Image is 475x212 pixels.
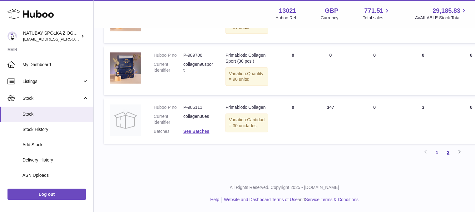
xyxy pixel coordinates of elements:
[274,98,312,144] td: 0
[222,197,359,203] li: and
[349,98,400,144] td: 0
[225,113,268,132] div: Variation:
[183,104,213,110] dd: P-985111
[229,117,265,128] span: Cantidad = 30 unidades;
[22,79,82,84] span: Listings
[154,61,183,73] dt: Current identifier
[364,7,383,15] span: 771.51
[154,113,183,125] dt: Current identifier
[470,105,473,110] span: 0
[470,53,473,58] span: 0
[154,128,183,134] dt: Batches
[305,197,359,202] a: Service Terms & Conditions
[183,113,213,125] dd: collagen30es
[321,15,339,21] div: Currency
[443,147,454,158] a: 2
[22,142,89,148] span: Add Stock
[312,98,349,144] td: 347
[7,31,17,41] img: kacper.antkowski@natubay.pl
[415,7,468,21] a: 29,185.83 AVAILABLE Stock Total
[312,46,349,95] td: 0
[274,46,312,95] td: 0
[225,104,268,110] div: Primabiotic Collagen
[415,15,468,21] span: AVAILABLE Stock Total
[22,127,89,132] span: Stock History
[225,52,268,64] div: Primabiotic Collagen Sport (30 pcs.)
[154,52,183,58] dt: Huboo P no
[183,129,209,134] a: See Batches
[23,30,79,42] div: NATUBAY SPÓŁKA Z OGRANICZONĄ ODPOWIEDZIALNOŚCIĄ
[22,95,82,101] span: Stock
[433,7,460,15] span: 29,185.83
[325,7,338,15] strong: GBP
[154,104,183,110] dt: Huboo P no
[7,189,86,200] a: Log out
[279,7,296,15] strong: 13021
[183,52,213,58] dd: P-989706
[229,19,263,30] span: Quantity = 60 units;
[22,172,89,178] span: ASN Uploads
[22,62,89,68] span: My Dashboard
[224,197,298,202] a: Website and Dashboard Terms of Use
[22,111,89,117] span: Stock
[23,36,125,41] span: [EMAIL_ADDRESS][PERSON_NAME][DOMAIN_NAME]
[363,7,390,21] a: 771.51 Total sales
[400,46,447,95] td: 0
[363,15,390,21] span: Total sales
[110,52,141,84] img: product image
[275,15,296,21] div: Huboo Ref
[99,185,470,190] p: All Rights Reserved. Copyright 2025 - [DOMAIN_NAME]
[22,157,89,163] span: Delivery History
[400,98,447,144] td: 3
[349,46,400,95] td: 0
[431,147,443,158] a: 1
[183,61,213,73] dd: collagen90sport
[210,197,219,202] a: Help
[225,67,268,86] div: Variation:
[110,104,141,136] img: product image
